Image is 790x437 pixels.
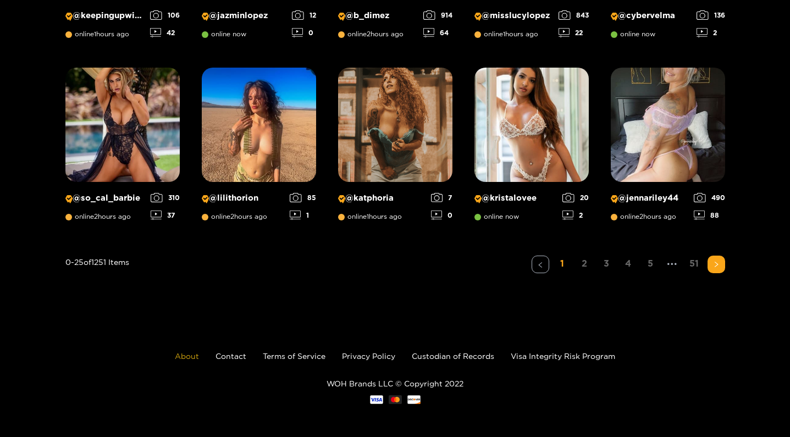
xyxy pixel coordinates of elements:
[620,256,637,273] li: 4
[338,68,452,228] a: Creator Profile Image: katphoria@katphoriaonline1hours ago70
[202,213,267,220] span: online 2 hours ago
[474,68,589,182] img: Creator Profile Image: kristalovee
[342,352,395,360] a: Privacy Policy
[664,256,681,273] li: Next 5 Pages
[65,213,131,220] span: online 2 hours ago
[576,256,593,272] a: 2
[65,10,145,21] p: @ keepingupwithmo
[202,193,284,203] p: @ lilithorion
[175,352,199,360] a: About
[338,30,404,38] span: online 2 hours ago
[537,262,544,268] span: left
[292,28,316,37] div: 0
[292,10,316,20] div: 12
[642,256,659,273] li: 5
[598,256,615,272] a: 3
[65,256,129,317] div: 0 - 25 of 1251 items
[216,352,246,360] a: Contact
[554,256,571,272] a: 1
[474,10,553,21] p: @ misslucylopez
[611,68,725,182] img: Creator Profile Image: jennariley44
[611,30,655,38] span: online now
[150,10,180,20] div: 106
[431,193,452,202] div: 7
[611,68,725,228] a: Creator Profile Image: jennariley44@jennariley44online2hours ago49088
[620,256,637,272] a: 4
[532,256,549,273] li: Previous Page
[686,256,703,273] li: 51
[642,256,659,272] a: 5
[202,68,316,228] a: Creator Profile Image: lilithorion@lilithoriononline2hours ago851
[511,352,615,360] a: Visa Integrity Risk Program
[694,211,725,220] div: 88
[697,28,725,37] div: 2
[686,256,703,272] a: 51
[562,193,589,202] div: 20
[598,256,615,273] li: 3
[576,256,593,273] li: 2
[559,28,589,37] div: 22
[474,193,557,203] p: @ kristalovee
[338,68,452,182] img: Creator Profile Image: katphoria
[202,30,246,38] span: online now
[65,193,145,203] p: @ so_cal_barbie
[412,352,494,360] a: Custodian of Records
[202,68,316,182] img: Creator Profile Image: lilithorion
[338,193,426,203] p: @ katphoria
[150,28,180,37] div: 42
[338,10,418,21] p: @ b_dimez
[338,213,402,220] span: online 1 hours ago
[290,193,316,202] div: 85
[611,10,691,21] p: @ cybervelma
[708,256,725,273] button: right
[611,193,688,203] p: @ jennariley44
[559,10,589,20] div: 843
[151,193,180,202] div: 310
[263,352,325,360] a: Terms of Service
[694,193,725,202] div: 490
[611,213,676,220] span: online 2 hours ago
[474,68,589,228] a: Creator Profile Image: kristalovee@kristaloveeonline now202
[697,10,725,20] div: 136
[151,211,180,220] div: 37
[431,211,452,220] div: 0
[713,261,720,268] span: right
[65,68,180,182] img: Creator Profile Image: so_cal_barbie
[562,211,589,220] div: 2
[708,256,725,273] li: Next Page
[554,256,571,273] li: 1
[532,256,549,273] button: left
[474,30,538,38] span: online 1 hours ago
[290,211,316,220] div: 1
[664,256,681,273] span: •••
[474,213,519,220] span: online now
[423,10,452,20] div: 914
[202,10,286,21] p: @ jazminlopez
[423,28,452,37] div: 64
[65,30,129,38] span: online 1 hours ago
[65,68,180,228] a: Creator Profile Image: so_cal_barbie@so_cal_barbieonline2hours ago31037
